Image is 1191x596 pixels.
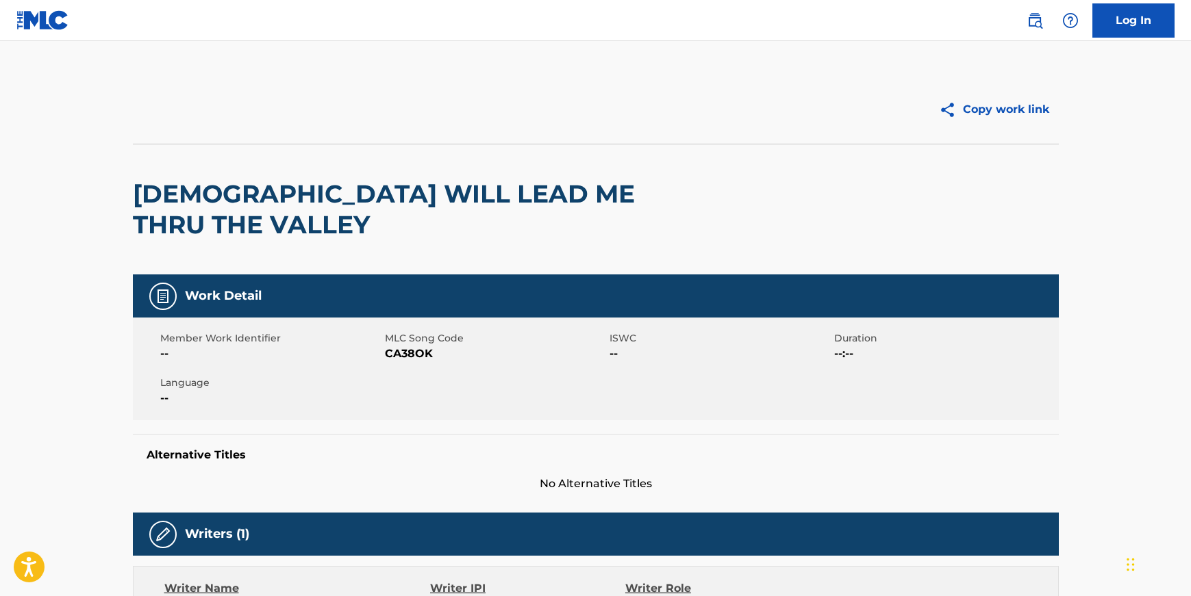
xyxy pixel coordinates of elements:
img: Writers [155,526,171,543]
h5: Work Detail [185,288,262,304]
a: Public Search [1021,7,1049,34]
span: Language [160,376,381,390]
h2: [DEMOGRAPHIC_DATA] WILL LEAD ME THRU THE VALLEY [133,179,688,240]
img: Copy work link [939,101,963,118]
span: -- [610,346,831,362]
span: No Alternative Titles [133,476,1059,492]
span: Duration [834,331,1055,346]
span: MLC Song Code [385,331,606,346]
button: Copy work link [929,92,1059,127]
div: Help [1057,7,1084,34]
span: ISWC [610,331,831,346]
span: -- [160,390,381,406]
img: search [1027,12,1043,29]
img: help [1062,12,1079,29]
span: --:-- [834,346,1055,362]
span: -- [160,346,381,362]
div: Drag [1127,544,1135,585]
h5: Alternative Titles [147,448,1045,462]
h5: Writers (1) [185,526,249,542]
a: Log In [1092,3,1175,38]
span: Member Work Identifier [160,331,381,346]
span: CA38OK [385,346,606,362]
iframe: Chat Widget [1123,530,1191,596]
img: Work Detail [155,288,171,305]
img: MLC Logo [16,10,69,30]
